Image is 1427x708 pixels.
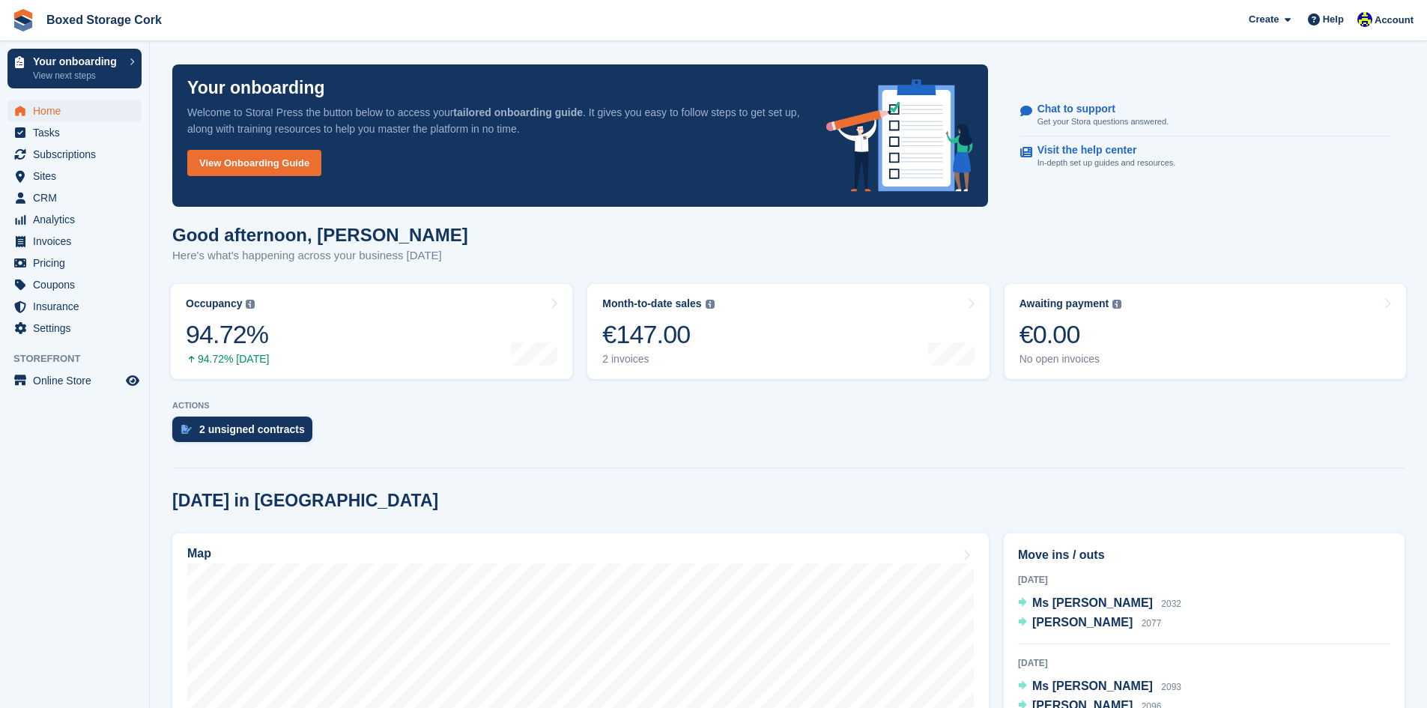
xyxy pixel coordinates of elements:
a: menu [7,318,142,339]
div: Occupancy [186,297,242,310]
img: icon-info-grey-7440780725fd019a000dd9b08b2336e03edf1995a4989e88bcd33f0948082b44.svg [246,300,255,309]
span: Insurance [33,296,123,317]
a: Chat to support Get your Stora questions answered. [1020,95,1390,136]
p: Chat to support [1037,103,1157,115]
img: contract_signature_icon-13c848040528278c33f63329250d36e43548de30e8caae1d1a13099fd9432cc5.svg [181,425,192,434]
p: Welcome to Stora! Press the button below to access your . It gives you easy to follow steps to ge... [187,104,802,137]
p: View next steps [33,69,122,82]
span: Analytics [33,209,123,230]
div: [DATE] [1018,573,1390,587]
div: 94.72% [186,319,269,350]
img: onboarding-info-6c161a55d2c0e0a8cae90662b2fe09162a5109e8cc188191df67fb4f79e88e88.svg [826,79,973,192]
div: €0.00 [1019,319,1122,350]
p: Here's what's happening across your business [DATE] [172,247,468,264]
a: [PERSON_NAME] 2077 [1018,614,1161,633]
span: Account [1375,13,1414,28]
div: €147.00 [602,319,714,350]
span: Sites [33,166,123,187]
a: Occupancy 94.72% 94.72% [DATE] [171,284,572,379]
span: Home [33,100,123,121]
span: [PERSON_NAME] [1032,616,1133,629]
a: 2 unsigned contracts [172,417,320,450]
div: [DATE] [1018,656,1390,670]
span: Online Store [33,370,123,391]
a: Preview store [124,372,142,390]
a: menu [7,231,142,252]
a: View Onboarding Guide [187,150,321,176]
a: Visit the help center In-depth set up guides and resources. [1020,136,1390,177]
p: In-depth set up guides and resources. [1037,157,1176,169]
img: icon-info-grey-7440780725fd019a000dd9b08b2336e03edf1995a4989e88bcd33f0948082b44.svg [706,300,715,309]
p: Your onboarding [33,56,122,67]
span: 2093 [1161,682,1181,692]
img: icon-info-grey-7440780725fd019a000dd9b08b2336e03edf1995a4989e88bcd33f0948082b44.svg [1112,300,1121,309]
a: Boxed Storage Cork [40,7,168,32]
span: CRM [33,187,123,208]
div: 2 invoices [602,353,714,366]
a: menu [7,100,142,121]
a: Ms [PERSON_NAME] 2032 [1018,594,1181,614]
img: stora-icon-8386f47178a22dfd0bd8f6a31ec36ba5ce8667c1dd55bd0f319d3a0aa187defe.svg [12,9,34,31]
h2: Move ins / outs [1018,546,1390,564]
span: Tasks [33,122,123,143]
a: Your onboarding View next steps [7,49,142,88]
div: Awaiting payment [1019,297,1109,310]
div: 2 unsigned contracts [199,423,305,435]
span: Storefront [13,351,149,366]
strong: tailored onboarding guide [453,106,583,118]
a: Ms [PERSON_NAME] 2093 [1018,677,1181,697]
span: Pricing [33,252,123,273]
span: Settings [33,318,123,339]
a: menu [7,122,142,143]
span: 2077 [1142,618,1162,629]
div: No open invoices [1019,353,1122,366]
a: menu [7,209,142,230]
p: Visit the help center [1037,144,1164,157]
h1: Good afternoon, [PERSON_NAME] [172,225,468,245]
span: Invoices [33,231,123,252]
span: Help [1323,12,1344,27]
span: Subscriptions [33,144,123,165]
p: Get your Stora questions answered. [1037,115,1169,128]
p: ACTIONS [172,401,1405,411]
img: Vincent [1357,12,1372,27]
a: menu [7,296,142,317]
a: Month-to-date sales €147.00 2 invoices [587,284,989,379]
h2: Map [187,547,211,560]
span: 2032 [1161,599,1181,609]
span: Create [1249,12,1279,27]
h2: [DATE] in [GEOGRAPHIC_DATA] [172,491,438,511]
span: Ms [PERSON_NAME] [1032,596,1153,609]
a: menu [7,166,142,187]
div: Month-to-date sales [602,297,701,310]
a: Awaiting payment €0.00 No open invoices [1005,284,1406,379]
span: Coupons [33,274,123,295]
div: 94.72% [DATE] [186,353,269,366]
a: menu [7,252,142,273]
p: Your onboarding [187,79,325,97]
span: Ms [PERSON_NAME] [1032,680,1153,692]
a: menu [7,144,142,165]
a: menu [7,370,142,391]
a: menu [7,187,142,208]
a: menu [7,274,142,295]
